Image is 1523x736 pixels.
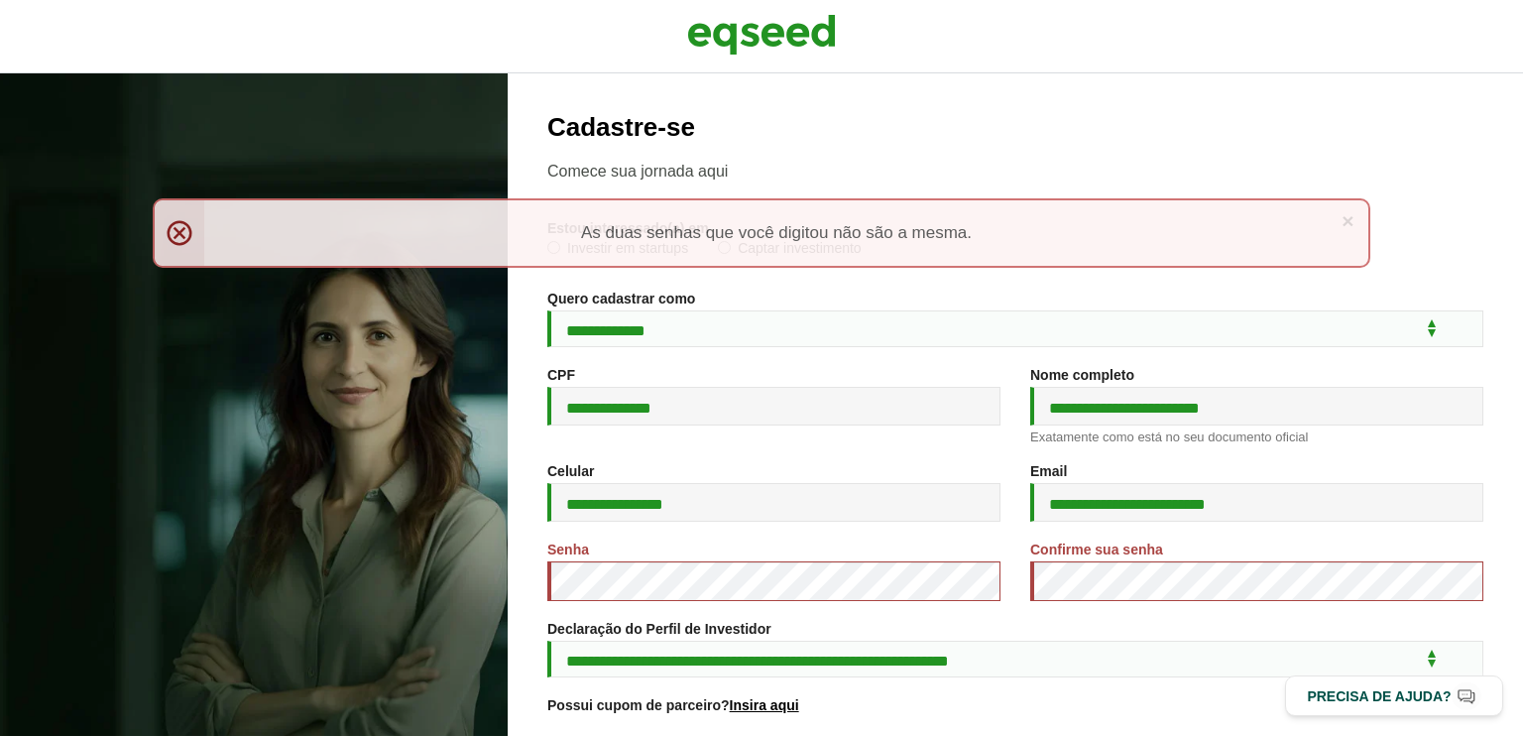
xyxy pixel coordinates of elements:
[547,543,589,556] label: Senha
[730,698,799,712] a: Insira aqui
[547,162,1483,181] p: Comece sua jornada aqui
[1342,210,1353,231] a: ×
[153,198,1371,268] div: As duas senhas que você digitou não são a mesma.
[547,464,594,478] label: Celular
[1030,543,1163,556] label: Confirme sua senha
[687,10,836,60] img: EqSeed Logo
[547,622,771,636] label: Declaração do Perfil de Investidor
[547,368,575,382] label: CPF
[1030,430,1483,443] div: Exatamente como está no seu documento oficial
[547,292,695,306] label: Quero cadastrar como
[547,698,799,712] label: Possui cupom de parceiro?
[1030,464,1067,478] label: Email
[547,113,1483,142] h2: Cadastre-se
[1030,368,1134,382] label: Nome completo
